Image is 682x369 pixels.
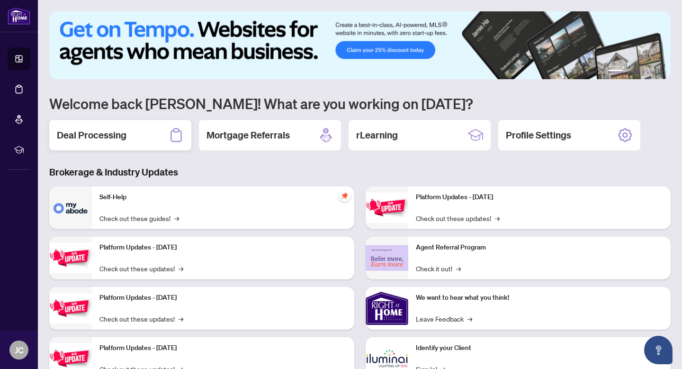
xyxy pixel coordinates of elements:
[99,293,347,303] p: Platform Updates - [DATE]
[416,293,663,303] p: We want to hear what you think!
[366,245,408,271] img: Agent Referral Program
[416,343,663,353] p: Identify your Client
[49,243,92,273] img: Platform Updates - September 16, 2025
[99,213,179,223] a: Check out these guides!→
[416,213,500,223] a: Check out these updates!→
[506,129,571,142] h2: Profile Settings
[416,192,663,203] p: Platform Updates - [DATE]
[49,186,92,229] img: Self-Help
[49,94,671,112] h1: Welcome back [PERSON_NAME]! What are you working on [DATE]?
[339,190,350,202] span: pushpin
[608,70,623,74] button: 1
[416,263,461,274] a: Check it out!→
[495,213,500,223] span: →
[174,213,179,223] span: →
[635,70,638,74] button: 3
[356,129,398,142] h2: rLearning
[179,263,183,274] span: →
[642,70,646,74] button: 4
[657,70,661,74] button: 6
[456,263,461,274] span: →
[57,129,126,142] h2: Deal Processing
[366,193,408,222] img: Platform Updates - June 23, 2025
[99,314,183,324] a: Check out these updates!→
[49,166,671,179] h3: Brokerage & Industry Updates
[99,192,347,203] p: Self-Help
[416,314,472,324] a: Leave Feedback→
[206,129,290,142] h2: Mortgage Referrals
[8,7,30,25] img: logo
[49,293,92,323] img: Platform Updates - July 21, 2025
[366,287,408,330] img: We want to hear what you think!
[99,343,347,353] p: Platform Updates - [DATE]
[467,314,472,324] span: →
[179,314,183,324] span: →
[650,70,654,74] button: 5
[627,70,631,74] button: 2
[99,263,183,274] a: Check out these updates!→
[99,242,347,253] p: Platform Updates - [DATE]
[416,242,663,253] p: Agent Referral Program
[644,336,673,364] button: Open asap
[15,343,24,357] span: JC
[49,11,671,79] img: Slide 0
